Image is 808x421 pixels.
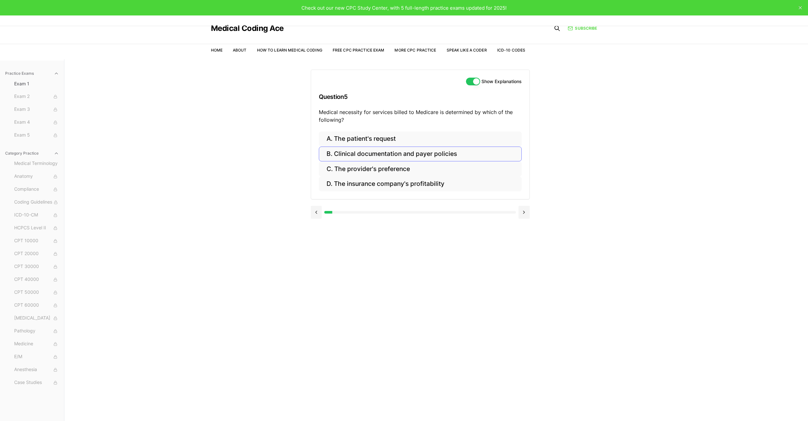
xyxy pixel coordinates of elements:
p: Medical necessity for services billed to Medicare is determined by which of the following? [319,108,522,124]
span: Medicine [14,340,59,348]
button: D. The insurance company's profitability [319,177,522,192]
button: Compliance [12,184,62,195]
button: Exam 5 [12,130,62,140]
button: E/M [12,352,62,362]
button: CPT 10000 [12,236,62,246]
button: CPT 50000 [12,287,62,298]
button: Practice Exams [3,68,62,79]
span: CPT 10000 [14,237,59,244]
button: CPT 40000 [12,274,62,285]
button: close [795,3,805,13]
a: Subscribe [568,25,597,31]
button: Anesthesia [12,365,62,375]
button: A. The patient's request [319,131,522,147]
button: Exam 4 [12,117,62,128]
button: C. The provider's preference [319,161,522,177]
span: CPT 50000 [14,289,59,296]
span: Medical Terminology [14,160,59,167]
button: Category Practice [3,148,62,158]
span: Anesthesia [14,366,59,373]
button: HCPCS Level II [12,223,62,233]
span: Case Studies [14,379,59,386]
button: CPT 20000 [12,249,62,259]
span: Check out our new CPC Study Center, with 5 full-length practice exams updated for 2025! [301,5,507,11]
a: Free CPC Practice Exam [333,48,385,53]
button: Exam 2 [12,91,62,102]
label: Show Explanations [481,79,522,84]
button: Coding Guidelines [12,197,62,207]
a: Speak Like a Coder [447,48,487,53]
span: Anatomy [14,173,59,180]
span: Exam 1 [14,81,59,87]
a: ICD-10 Codes [497,48,525,53]
button: ICD-10-CM [12,210,62,220]
span: Exam 5 [14,132,59,139]
span: Pathology [14,328,59,335]
button: Pathology [12,326,62,336]
span: Coding Guidelines [14,199,59,206]
span: HCPCS Level II [14,225,59,232]
button: [MEDICAL_DATA] [12,313,62,323]
a: More CPC Practice [394,48,436,53]
span: ICD-10-CM [14,212,59,219]
span: Exam 2 [14,93,59,100]
button: Exam 1 [12,79,62,89]
span: CPT 30000 [14,263,59,270]
span: Compliance [14,186,59,193]
span: E/M [14,353,59,360]
span: CPT 20000 [14,250,59,257]
button: Medicine [12,339,62,349]
a: Home [211,48,223,53]
h3: Question 5 [319,87,522,106]
button: Medical Terminology [12,158,62,169]
span: [MEDICAL_DATA] [14,315,59,322]
button: Anatomy [12,171,62,182]
button: Exam 3 [12,104,62,115]
button: CPT 60000 [12,300,62,311]
span: Exam 3 [14,106,59,113]
button: Case Studies [12,378,62,388]
button: CPT 30000 [12,262,62,272]
a: Medical Coding Ace [211,24,284,32]
button: B. Clinical documentation and payer policies [319,147,522,162]
span: CPT 60000 [14,302,59,309]
span: Exam 4 [14,119,59,126]
a: How to Learn Medical Coding [257,48,322,53]
a: About [233,48,247,53]
span: CPT 40000 [14,276,59,283]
